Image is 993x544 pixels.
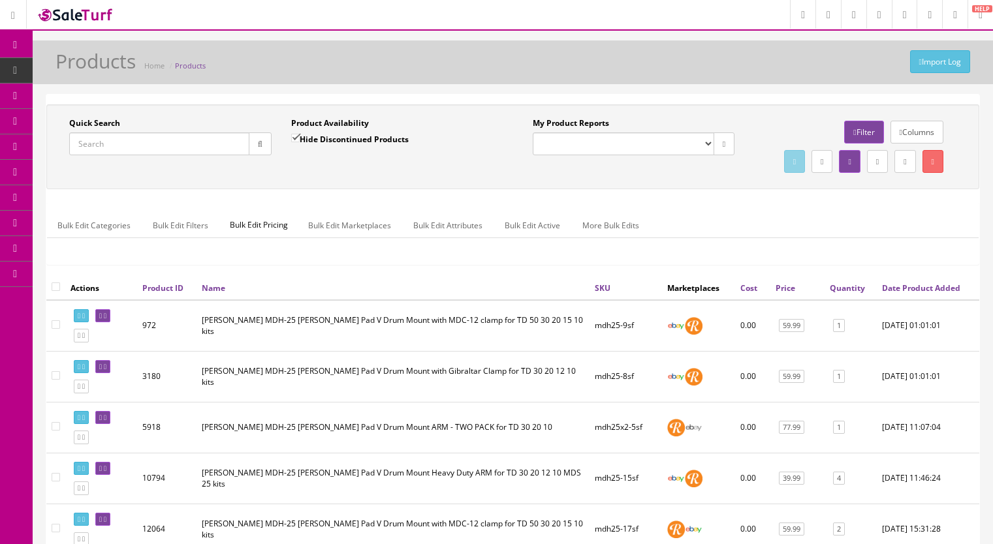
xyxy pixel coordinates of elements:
a: SKU [595,282,610,294]
a: Bulk Edit Active [494,213,571,238]
img: ebay [667,368,685,385]
td: 2020-01-01 01:01:01 [877,351,979,402]
a: 1 [833,421,845,434]
h1: Products [55,50,136,72]
td: 2020-12-06 11:07:04 [877,402,979,453]
td: 10794 [137,453,197,504]
a: 1 [833,370,845,384]
td: 3180 [137,351,197,402]
label: Product Availability [291,117,369,129]
a: 2 [833,522,845,536]
label: Quick Search [69,117,120,129]
td: mdh25-9sf [590,300,662,352]
img: ebay [685,419,702,436]
a: Bulk Edit Marketplaces [298,213,402,238]
td: mdh25-8sf [590,351,662,402]
img: ebay [667,470,685,487]
td: Roland MDH-25 Tom Pad V Drum Mount Heavy Duty ARM for TD 30 20 12 10 MDS 25 kits [197,453,590,504]
a: 59.99 [779,370,804,384]
td: Roland MDH-25 Tom Pad V Drum Mount ARM - TWO PACK for TD 30 20 10 [197,402,590,453]
input: Hide Discontinued Products [291,134,300,142]
th: Marketplaces [662,276,735,299]
a: Date Product Added [882,282,960,294]
td: Roland MDH-25 Tom Pad V Drum Mount with MDC-12 clamp for TD 50 30 20 15 10 kits [197,300,590,352]
a: 4 [833,472,845,485]
a: Quantity [830,282,865,294]
input: Search [69,132,249,155]
td: 0.00 [735,351,770,402]
span: Bulk Edit Pricing [220,213,298,237]
a: Price [776,282,795,294]
td: 2020-01-01 01:01:01 [877,300,979,352]
img: reverb [667,521,685,538]
td: 972 [137,300,197,352]
img: reverb [685,317,702,335]
a: Filter [844,121,883,144]
img: reverb [685,368,702,385]
img: ebay [685,521,702,538]
a: Cost [740,282,757,294]
a: More Bulk Edits [572,213,650,238]
td: mdh25-15sf [590,453,662,504]
td: 0.00 [735,402,770,453]
a: 77.99 [779,421,804,434]
td: Roland MDH-25 Tom Pad V Drum Mount with Gibraltar Clamp for TD 30 20 12 10 kits [197,351,590,402]
a: 1 [833,319,845,333]
img: reverb [685,470,702,487]
label: My Product Reports [533,117,609,129]
td: 5918 [137,402,197,453]
a: 59.99 [779,522,804,536]
a: Import Log [910,50,970,73]
td: 0.00 [735,453,770,504]
a: Bulk Edit Attributes [403,213,493,238]
span: HELP [972,5,992,12]
td: 0.00 [735,300,770,352]
a: Home [144,61,165,70]
a: 39.99 [779,472,804,485]
a: Bulk Edit Filters [142,213,219,238]
a: 59.99 [779,319,804,333]
a: Name [202,282,225,294]
td: 2024-06-07 11:46:24 [877,453,979,504]
a: Product ID [142,282,183,294]
a: Products [175,61,206,70]
img: reverb [667,419,685,436]
a: Bulk Edit Categories [47,213,141,238]
img: SaleTurf [37,6,115,23]
label: Hide Discontinued Products [291,132,409,145]
td: mdh25x2-5sf [590,402,662,453]
th: Actions [65,276,137,299]
a: Columns [891,121,943,144]
img: ebay [667,317,685,335]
